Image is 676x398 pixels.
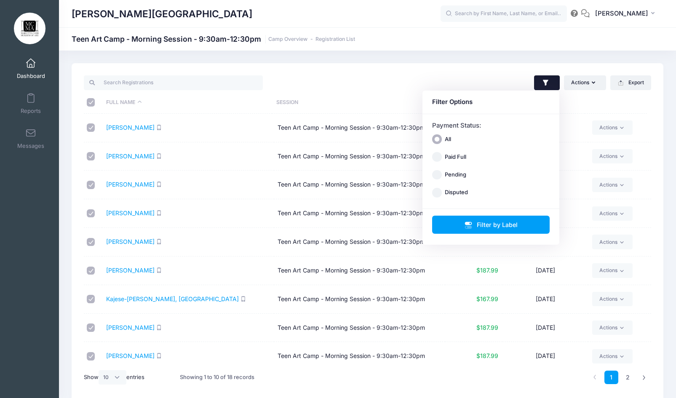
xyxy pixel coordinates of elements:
td: [DATE] [502,285,588,314]
td: [DATE] [502,314,588,342]
div: Showing 1 to 10 of 18 records [180,368,254,387]
label: Show entries [84,370,144,385]
a: Actions [592,178,632,192]
i: SMS enabled [156,267,162,273]
td: [DATE] [502,342,588,371]
a: [PERSON_NAME] [106,352,155,359]
a: Actions [592,120,632,135]
a: Actions [592,206,632,221]
a: Messages [11,124,51,153]
button: Export [610,75,651,90]
a: 2 [621,371,635,385]
td: Teen Art Camp - Morning Session - 9:30am-12:30pm [274,256,445,285]
td: Teen Art Camp - Morning Session - 9:30am-12:30pm [274,142,445,171]
i: SMS enabled [240,296,246,302]
td: Teen Art Camp - Morning Session - 9:30am-12:30pm [274,228,445,256]
span: Dashboard [17,72,45,80]
td: [DATE] [502,256,588,285]
a: Actions [592,263,632,278]
a: Actions [592,292,632,306]
a: Camp Overview [268,36,307,43]
a: Dashboard [11,54,51,83]
td: Teen Art Camp - Morning Session - 9:30am-12:30pm [274,314,445,342]
span: Reports [21,107,41,115]
td: Teen Art Camp - Morning Session - 9:30am-12:30pm [274,285,445,314]
div: Filter Options [432,97,550,107]
a: Actions [592,235,632,249]
i: SMS enabled [156,210,162,216]
a: [PERSON_NAME] [106,152,155,160]
th: Full Name: activate to sort column descending [102,91,272,114]
a: Reports [11,89,51,118]
h1: Teen Art Camp - Morning Session - 9:30am-12:30pm [72,35,355,43]
img: Marietta Cobb Museum of Art [14,13,45,44]
a: Actions [592,321,632,335]
select: Showentries [99,370,126,385]
span: $187.99 [476,352,498,359]
i: SMS enabled [156,153,162,159]
td: Teen Art Camp - Morning Session - 9:30am-12:30pm [274,342,445,371]
a: Actions [592,149,632,163]
td: Teen Art Camp - Morning Session - 9:30am-12:30pm [274,199,445,228]
i: SMS enabled [156,239,162,244]
a: 1 [604,371,618,385]
a: Actions [592,349,632,363]
button: Actions [564,75,606,90]
button: Filter by Label [432,216,550,234]
i: SMS enabled [156,353,162,358]
a: [PERSON_NAME] [106,124,155,131]
a: [PERSON_NAME] [106,209,155,216]
label: Paid Full [445,153,466,161]
a: Kajese-[PERSON_NAME], [GEOGRAPHIC_DATA] [106,295,239,302]
td: Teen Art Camp - Morning Session - 9:30am-12:30pm [274,114,445,142]
a: [PERSON_NAME] [106,181,155,188]
a: Registration List [315,36,355,43]
span: Messages [17,142,44,150]
a: [PERSON_NAME] [106,267,155,274]
input: Search Registrations [84,75,263,90]
input: Search by First Name, Last Name, or Email... [441,5,567,22]
button: [PERSON_NAME] [590,4,663,24]
td: Teen Art Camp - Morning Session - 9:30am-12:30pm [274,171,445,199]
a: [PERSON_NAME] [106,324,155,331]
label: Pending [445,171,466,179]
label: Disputed [445,189,468,197]
span: [PERSON_NAME] [595,9,648,18]
span: $187.99 [476,267,498,274]
th: Session: activate to sort column ascending [272,91,442,114]
a: [PERSON_NAME] [106,238,155,245]
span: $167.99 [476,295,498,302]
label: All [445,135,451,144]
label: Payment Status: [432,121,481,130]
span: $187.99 [476,324,498,331]
i: SMS enabled [156,182,162,187]
i: SMS enabled [156,125,162,130]
h1: [PERSON_NAME][GEOGRAPHIC_DATA] [72,4,252,24]
i: SMS enabled [156,325,162,330]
